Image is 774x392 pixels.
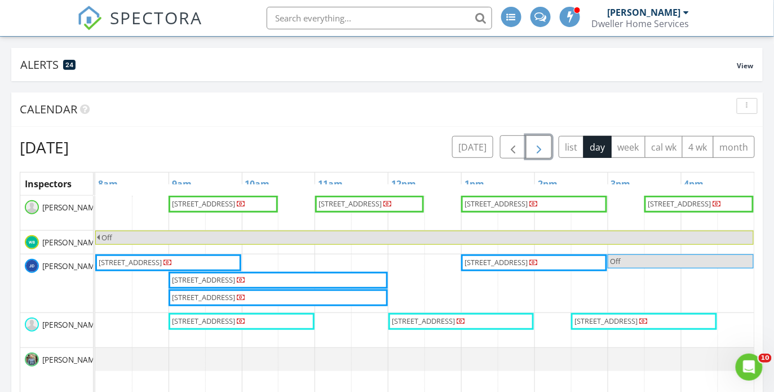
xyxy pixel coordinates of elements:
div: [PERSON_NAME] [608,7,681,18]
span: 24 [65,61,73,69]
a: 9am [169,175,194,193]
button: month [713,136,755,158]
span: 10 [759,354,772,363]
input: Search everything... [267,7,492,29]
span: [PERSON_NAME] [40,354,104,365]
span: [STREET_ADDRESS] [319,199,382,209]
a: 4pm [682,175,707,193]
button: week [611,136,645,158]
div: Alerts [20,57,737,72]
span: View [737,61,754,71]
a: 2pm [535,175,560,193]
span: [PERSON_NAME] [40,261,104,272]
button: 4 wk [682,136,714,158]
span: [STREET_ADDRESS] [648,199,711,209]
iframe: Intercom live chat [736,354,763,381]
img: 2.jpg [25,259,39,273]
a: 12pm [388,175,419,193]
span: [PERSON_NAME] [40,237,104,248]
span: [STREET_ADDRESS] [392,316,455,326]
span: [STREET_ADDRESS] [172,275,235,285]
span: Calendar [20,102,77,117]
span: [STREET_ADDRESS] [574,316,638,326]
span: [STREET_ADDRESS] [172,199,235,209]
img: default-user-f0147aede5fd5fa78ca7ade42f37bd4542148d508eef1c3d3ea960f66861d68b.jpg [25,318,39,332]
span: Off [101,232,112,243]
button: Previous day [500,135,527,158]
span: [STREET_ADDRESS] [172,292,235,302]
img: The Best Home Inspection Software - Spectora [77,6,102,30]
button: list [559,136,584,158]
a: SPECTORA [77,15,202,39]
span: [STREET_ADDRESS] [99,257,162,267]
a: 1pm [462,175,487,193]
a: 3pm [608,175,634,193]
button: [DATE] [452,136,493,158]
button: day [583,136,612,158]
span: [PERSON_NAME] [40,202,104,213]
span: [STREET_ADDRESS] [465,199,528,209]
span: [PERSON_NAME] [40,319,104,331]
a: 8am [95,175,121,193]
img: 1.jpg [25,235,39,249]
a: 10am [242,175,273,193]
a: 11am [315,175,346,193]
img: default-user-f0147aede5fd5fa78ca7ade42f37bd4542148d508eef1c3d3ea960f66861d68b.jpg [25,200,39,214]
span: Inspectors [25,178,72,190]
span: [STREET_ADDRESS] [465,257,528,267]
span: [STREET_ADDRESS] [172,316,235,326]
img: 1623190098283.jpeg [25,353,39,367]
span: Off [610,256,621,266]
span: SPECTORA [110,6,202,29]
button: cal wk [645,136,683,158]
h2: [DATE] [20,136,69,158]
button: Next day [526,135,552,158]
div: Dweller Home Services [592,18,689,29]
